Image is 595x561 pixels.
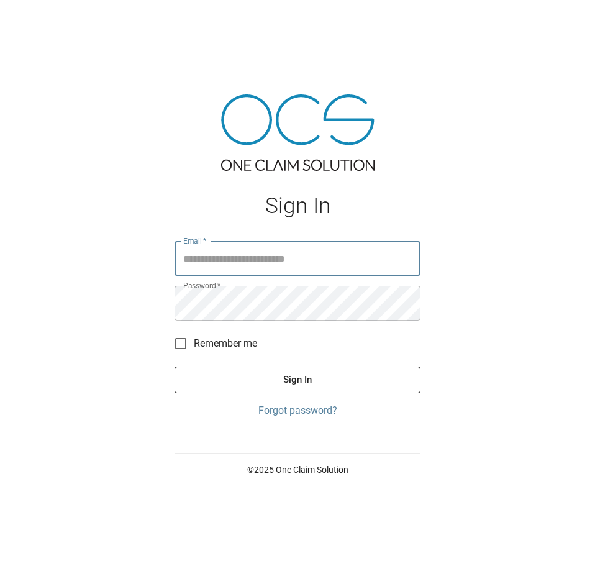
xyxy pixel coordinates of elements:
[221,94,375,171] img: ocs-logo-tra.png
[175,463,420,476] p: © 2025 One Claim Solution
[183,235,207,246] label: Email
[194,336,257,351] span: Remember me
[183,280,220,291] label: Password
[15,7,65,32] img: ocs-logo-white-transparent.png
[175,403,420,418] a: Forgot password?
[175,367,420,393] button: Sign In
[175,193,420,219] h1: Sign In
